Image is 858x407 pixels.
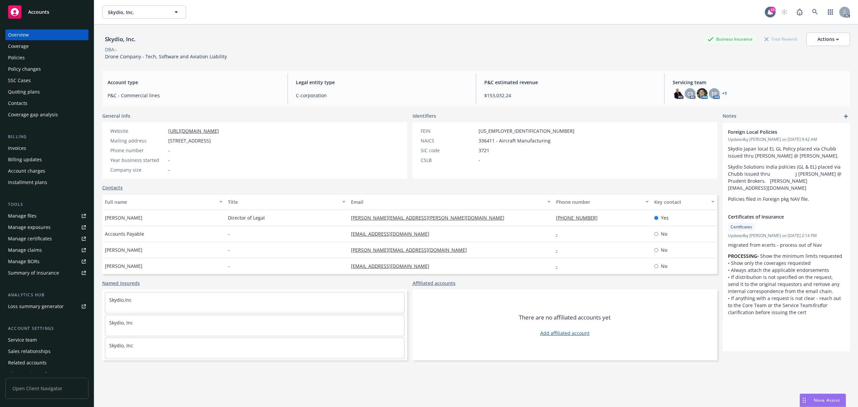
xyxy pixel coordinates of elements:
span: No [661,246,667,253]
a: SSC Cases [5,75,88,86]
a: Summary of insurance [5,268,88,278]
span: Legal entity type [296,79,468,86]
div: Sales relationships [8,346,51,357]
img: photo [673,88,683,99]
a: Manage files [5,211,88,221]
span: Yes [661,214,669,221]
a: Policy changes [5,64,88,74]
div: Business Insurance [704,35,756,43]
a: [PERSON_NAME][EMAIL_ADDRESS][PERSON_NAME][DOMAIN_NAME] [351,215,510,221]
span: No [661,230,667,237]
span: CS [687,90,693,97]
a: Account charges [5,166,88,176]
img: photo [697,88,708,99]
span: Accounts Payable [105,230,144,237]
div: NAICS [421,137,476,144]
div: 19 [770,7,776,13]
a: Contacts [102,184,123,191]
span: - [228,246,230,253]
div: Overview [8,30,29,40]
p: migrated from ecerts - process out of Nav [728,241,845,248]
a: Related accounts [5,357,88,368]
span: There are no affiliated accounts yet [519,313,611,322]
a: - [556,263,563,269]
span: $153,032.24 [484,92,656,99]
a: Coverage [5,41,88,52]
div: Policy changes [8,64,41,74]
span: - [228,263,230,270]
span: [STREET_ADDRESS] [168,137,211,144]
span: Notes [723,112,736,120]
div: Account settings [5,325,88,332]
a: [PHONE_NUMBER] [556,215,603,221]
a: Manage exposures [5,222,88,233]
div: Policies [8,52,25,63]
a: Installment plans [5,177,88,188]
div: Company size [110,166,166,173]
button: Phone number [553,194,652,210]
div: Installment plans [8,177,47,188]
div: Phone number [556,198,642,206]
em: first [812,302,821,308]
span: - [168,166,170,173]
div: Account charges [8,166,45,176]
span: Servicing team [673,79,845,86]
span: No [661,263,667,270]
a: Skydio, Inc [109,342,133,349]
button: Actions [806,33,850,46]
a: Search [808,5,822,19]
a: [URL][DOMAIN_NAME] [168,128,219,134]
div: DBA: - [105,46,117,53]
p: Skydio Japan local EL GL Policy placed via Chubb issued thru [PERSON_NAME] @ [PERSON_NAME]. [728,145,845,159]
a: Start snowing [778,5,791,19]
a: Skydio,Inc [109,297,132,303]
span: Certificates [731,224,752,230]
a: Manage claims [5,245,88,255]
span: [PERSON_NAME] [105,214,142,221]
a: Loss summary generator [5,301,88,312]
button: Full name [102,194,225,210]
a: Manage certificates [5,233,88,244]
span: Director of Legal [228,214,265,221]
div: Service team [8,335,37,345]
a: Service team [5,335,88,345]
div: Contacts [8,98,27,109]
span: Updated by [PERSON_NAME] on [DATE] 2:14 PM [728,233,845,239]
div: Year business started [110,157,166,164]
div: Quoting plans [8,86,40,97]
a: Named insureds [102,280,140,287]
button: Key contact [652,194,717,210]
div: Invoices [8,143,26,154]
p: • Show the minimum limits requested • Show only the coverages requested • Always attach the appli... [728,252,845,316]
span: Foreign Local Policies [728,128,827,135]
a: - [556,247,563,253]
span: EP [712,90,717,97]
a: Affiliated accounts [413,280,455,287]
div: Billing [5,133,88,140]
div: Manage BORs [8,256,40,267]
button: Nova Assist [800,394,846,407]
div: Actions [817,33,839,46]
span: Updated by [PERSON_NAME] on [DATE] 9:42 AM [728,136,845,142]
a: Invoices [5,143,88,154]
div: Manage files [8,211,37,221]
div: Manage claims [8,245,42,255]
a: Manage BORs [5,256,88,267]
span: Nova Assist [814,397,840,403]
span: Accounts [28,9,49,15]
div: Mailing address [110,137,166,144]
div: Drag to move [800,394,808,407]
div: Phone number [110,147,166,154]
div: Client navigator features [8,369,64,380]
span: - [479,157,480,164]
span: P&C estimated revenue [484,79,656,86]
span: - [228,230,230,237]
a: [EMAIL_ADDRESS][DOMAIN_NAME] [351,263,435,269]
strong: PROCESSING [728,253,757,259]
span: 3721 [479,147,489,154]
button: Email [348,194,553,210]
span: General info [102,112,130,119]
a: Coverage gap analysis [5,109,88,120]
a: Policies [5,52,88,63]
